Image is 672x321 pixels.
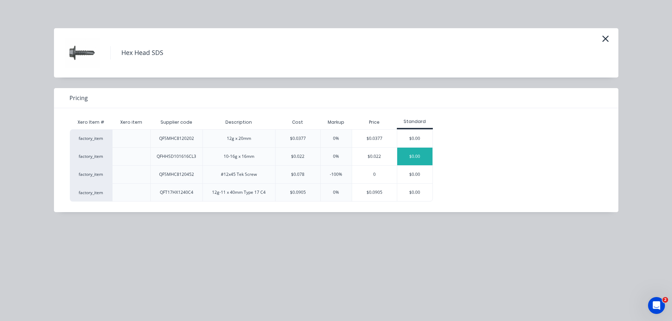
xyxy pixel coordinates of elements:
[157,153,196,160] div: QFHHSD101616CL3
[115,113,148,131] div: Xero item
[397,118,433,125] div: Standard
[212,189,266,196] div: 12g-11 x 40mm Type 17 C4
[110,46,174,60] h4: Hex Head SDS
[397,148,432,165] div: $0.00
[648,297,665,314] iframe: Intercom live chat
[70,115,112,129] div: Xero Item #
[70,165,112,183] div: factory_item
[224,153,254,160] div: 10-16g x 16mm
[65,35,100,70] img: Hex Head SDS
[333,189,339,196] div: 0%
[70,183,112,202] div: factory_item
[70,147,112,165] div: factory_item
[352,115,397,129] div: Price
[352,148,397,165] div: $0.022
[221,171,257,178] div: #12x45 Tek Screw
[160,189,193,196] div: QFT17HX1240C4
[159,135,194,142] div: QFSMHC8120202
[397,166,432,183] div: $0.00
[320,115,352,129] div: Markup
[227,135,251,142] div: 12g x 20mm
[397,184,432,201] div: $0.00
[275,115,320,129] div: Cost
[70,129,112,147] div: factory_item
[155,113,198,131] div: Supplier code
[352,130,397,147] div: $0.0377
[291,171,304,178] div: $0.078
[397,130,432,147] div: $0.00
[220,113,258,131] div: Description
[290,135,306,142] div: $0.0377
[333,153,339,160] div: 0%
[159,171,194,178] div: QFSMHC8120452
[291,153,304,160] div: $0.022
[352,184,397,201] div: $0.0905
[333,135,339,142] div: 0%
[352,166,397,183] div: 0
[330,171,342,178] div: -100%
[662,297,668,303] span: 2
[69,94,88,102] span: Pricing
[290,189,306,196] div: $0.0905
